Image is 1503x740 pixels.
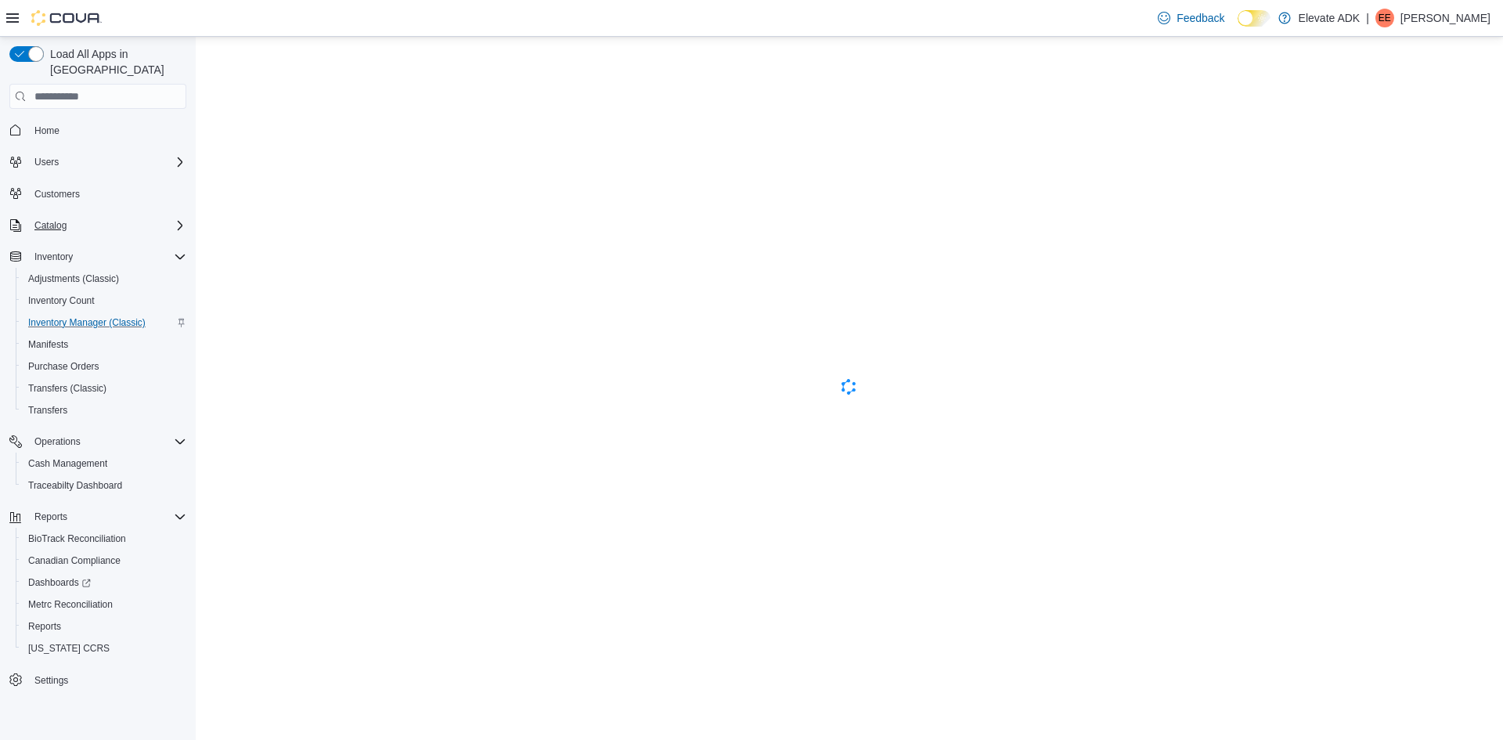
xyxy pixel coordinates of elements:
[28,432,87,451] button: Operations
[22,573,186,592] span: Dashboards
[34,156,59,168] span: Users
[28,507,186,526] span: Reports
[22,401,186,420] span: Transfers
[22,529,186,548] span: BioTrack Reconciliation
[22,313,152,332] a: Inventory Manager (Classic)
[16,594,193,615] button: Metrc Reconciliation
[28,598,113,611] span: Metrc Reconciliation
[16,268,193,290] button: Adjustments (Classic)
[28,294,95,307] span: Inventory Count
[28,432,186,451] span: Operations
[1375,9,1394,27] div: Eli Emery
[3,215,193,236] button: Catalog
[16,399,193,421] button: Transfers
[28,121,66,140] a: Home
[22,357,106,376] a: Purchase Orders
[34,251,73,263] span: Inventory
[28,273,119,285] span: Adjustments (Classic)
[3,506,193,528] button: Reports
[28,479,122,492] span: Traceabilty Dashboard
[22,335,186,354] span: Manifests
[22,595,186,614] span: Metrc Reconciliation
[28,532,126,545] span: BioTrack Reconciliation
[28,670,186,690] span: Settings
[22,357,186,376] span: Purchase Orders
[1238,10,1271,27] input: Dark Mode
[16,528,193,550] button: BioTrack Reconciliation
[16,475,193,496] button: Traceabilty Dashboard
[22,617,67,636] a: Reports
[22,291,101,310] a: Inventory Count
[22,476,128,495] a: Traceabilty Dashboard
[28,247,186,266] span: Inventory
[22,551,186,570] span: Canadian Compliance
[22,379,113,398] a: Transfers (Classic)
[28,360,99,373] span: Purchase Orders
[22,595,119,614] a: Metrc Reconciliation
[16,453,193,475] button: Cash Management
[16,356,193,377] button: Purchase Orders
[16,312,193,334] button: Inventory Manager (Classic)
[3,669,193,691] button: Settings
[22,269,125,288] a: Adjustments (Classic)
[3,151,193,173] button: Users
[22,617,186,636] span: Reports
[9,112,186,732] nav: Complex example
[28,153,65,171] button: Users
[22,313,186,332] span: Inventory Manager (Classic)
[22,454,114,473] a: Cash Management
[28,338,68,351] span: Manifests
[16,377,193,399] button: Transfers (Classic)
[28,316,146,329] span: Inventory Manager (Classic)
[22,401,74,420] a: Transfers
[28,642,110,655] span: [US_STATE] CCRS
[22,454,186,473] span: Cash Management
[22,291,186,310] span: Inventory Count
[28,620,61,633] span: Reports
[34,435,81,448] span: Operations
[1379,9,1391,27] span: EE
[44,46,186,78] span: Load All Apps in [GEOGRAPHIC_DATA]
[22,269,186,288] span: Adjustments (Classic)
[22,379,186,398] span: Transfers (Classic)
[28,576,91,589] span: Dashboards
[34,674,68,687] span: Settings
[22,335,74,354] a: Manifests
[34,511,67,523] span: Reports
[16,637,193,659] button: [US_STATE] CCRS
[16,615,193,637] button: Reports
[16,290,193,312] button: Inventory Count
[28,382,106,395] span: Transfers (Classic)
[3,118,193,141] button: Home
[3,182,193,205] button: Customers
[28,247,79,266] button: Inventory
[34,188,80,200] span: Customers
[28,153,186,171] span: Users
[28,184,186,204] span: Customers
[3,246,193,268] button: Inventory
[28,216,186,235] span: Catalog
[16,334,193,356] button: Manifests
[28,216,73,235] button: Catalog
[22,639,116,658] a: [US_STATE] CCRS
[1177,10,1224,26] span: Feedback
[16,550,193,572] button: Canadian Compliance
[3,431,193,453] button: Operations
[22,639,186,658] span: Washington CCRS
[28,671,74,690] a: Settings
[34,219,67,232] span: Catalog
[31,10,102,26] img: Cova
[28,457,107,470] span: Cash Management
[28,120,186,139] span: Home
[22,551,127,570] a: Canadian Compliance
[34,125,59,137] span: Home
[28,404,67,417] span: Transfers
[1400,9,1490,27] p: [PERSON_NAME]
[22,476,186,495] span: Traceabilty Dashboard
[22,529,132,548] a: BioTrack Reconciliation
[22,573,97,592] a: Dashboards
[28,554,121,567] span: Canadian Compliance
[16,572,193,594] a: Dashboards
[28,185,86,204] a: Customers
